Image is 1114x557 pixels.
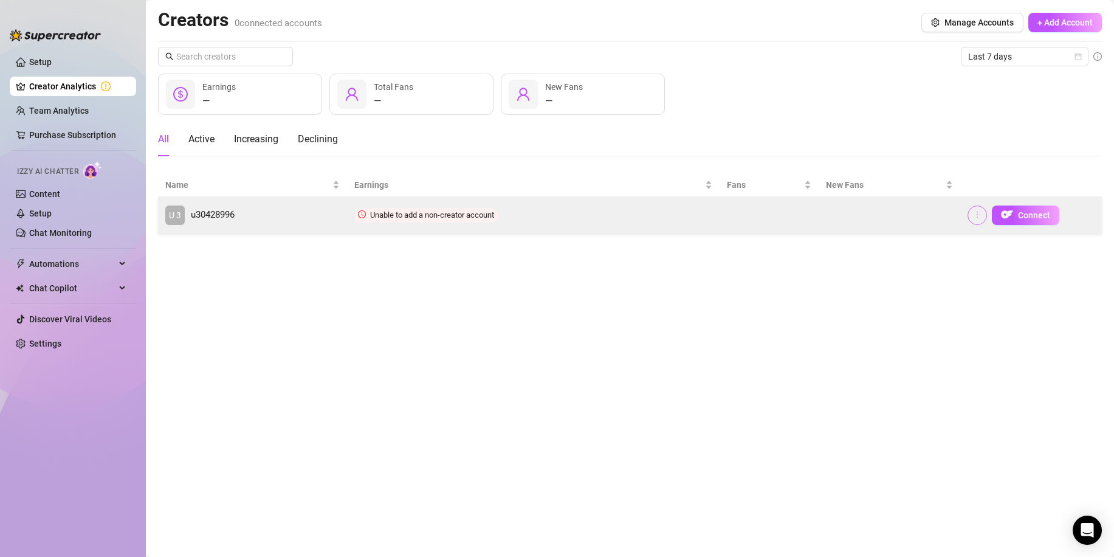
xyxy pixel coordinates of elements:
[173,87,188,102] span: dollar-circle
[545,82,583,92] span: New Fans
[992,206,1059,225] button: OFConnect
[165,52,174,61] span: search
[347,173,720,197] th: Earnings
[29,278,115,298] span: Chat Copilot
[29,209,52,218] a: Setup
[83,161,102,179] img: AI Chatter
[374,94,413,108] div: —
[29,339,61,348] a: Settings
[17,166,78,178] span: Izzy AI Chatter
[973,210,982,219] span: more
[165,178,330,192] span: Name
[29,189,60,199] a: Content
[944,18,1014,27] span: Manage Accounts
[1074,53,1082,60] span: calendar
[1018,210,1050,220] span: Connect
[29,314,111,324] a: Discover Viral Videos
[165,206,340,225] a: U 3u30428996
[370,210,494,220] span: Unable to add a non-creator account
[29,254,115,274] span: Automations
[188,132,215,147] div: Active
[921,13,1023,32] button: Manage Accounts
[234,132,278,147] div: Increasing
[374,82,413,92] span: Total Fans
[16,259,26,269] span: thunderbolt
[1073,516,1102,545] div: Open Intercom Messenger
[819,173,961,197] th: New Fans
[1028,13,1102,32] button: + Add Account
[1093,52,1102,61] span: info-circle
[202,94,236,108] div: —
[29,77,126,96] a: Creator Analytics exclamation-circle
[354,178,703,192] span: Earnings
[202,82,236,92] span: Earnings
[158,173,347,197] th: Name
[826,178,944,192] span: New Fans
[176,50,276,63] input: Search creators
[345,87,359,102] span: user
[29,125,126,145] a: Purchase Subscription
[727,178,802,192] span: Fans
[1037,18,1093,27] span: + Add Account
[720,173,819,197] th: Fans
[358,210,366,218] span: clock-circle
[10,29,101,41] img: logo-BBDzfeDw.svg
[968,47,1081,66] span: Last 7 days
[169,209,181,222] span: U 3
[298,132,338,147] div: Declining
[191,208,235,223] span: u30428996
[158,132,169,147] div: All
[235,18,322,29] span: 0 connected accounts
[1001,209,1013,221] img: OF
[29,57,52,67] a: Setup
[29,106,89,116] a: Team Analytics
[545,94,583,108] div: —
[931,18,940,27] span: setting
[158,9,322,32] h2: Creators
[516,87,531,102] span: user
[29,228,92,238] a: Chat Monitoring
[16,284,24,292] img: Chat Copilot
